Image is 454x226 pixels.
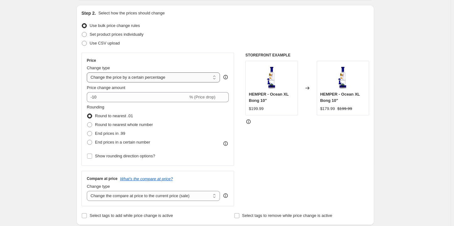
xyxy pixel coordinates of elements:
span: HEMPER - Ocean XL Bong 10" [320,92,360,103]
span: Price change amount [87,85,125,90]
h3: Price [87,58,96,63]
span: Rounding [87,105,104,109]
span: Change type [87,66,110,70]
button: What's the compare at price? [120,176,173,181]
span: Select tags to remove while price change is active [242,213,332,218]
p: Select how the prices should change [98,10,165,16]
strike: $199.99 [337,106,352,112]
span: Set product prices individually [90,32,144,37]
span: End prices in .99 [95,131,125,136]
h6: STOREFRONT EXAMPLE [245,53,369,58]
span: % (Price drop) [189,95,215,99]
img: 00c426f4-dd32-404c-a490-f25ac6b42d6e_80x.png [330,64,355,89]
span: Change type [87,184,110,189]
input: -15 [87,92,188,102]
span: Use CSV upload [90,41,120,45]
img: 00c426f4-dd32-404c-a490-f25ac6b42d6e_80x.png [259,64,284,89]
span: Show rounding direction options? [95,154,155,158]
span: Round to nearest whole number [95,122,153,127]
span: Use bulk price change rules [90,23,140,28]
h3: Compare at price [87,176,117,181]
h2: Step 2. [81,10,96,16]
div: $179.99 [320,106,335,112]
div: $199.99 [249,106,264,112]
span: End prices in a certain number [95,140,150,145]
span: HEMPER - Ocean XL Bong 10" [249,92,289,103]
span: Round to nearest .01 [95,113,133,118]
span: Select tags to add while price change is active [90,213,173,218]
div: help [222,74,229,80]
div: help [222,192,229,199]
